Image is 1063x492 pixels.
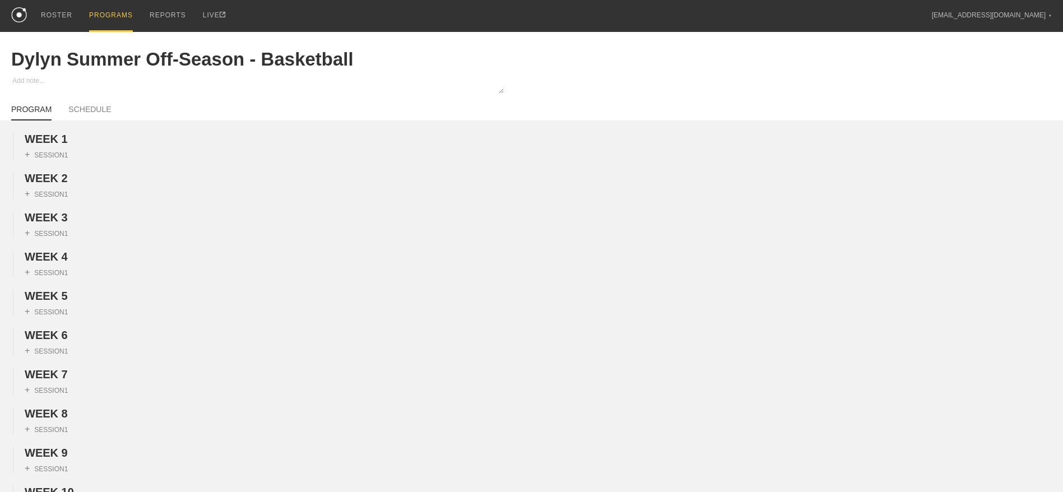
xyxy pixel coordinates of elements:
[25,267,68,277] div: SESSION 1
[25,150,30,159] span: +
[25,172,68,184] span: WEEK 2
[1007,438,1063,492] iframe: Chat Widget
[25,290,68,302] span: WEEK 5
[25,329,68,341] span: WEEK 6
[25,346,30,355] span: +
[25,463,30,473] span: +
[25,267,30,277] span: +
[25,228,30,238] span: +
[25,189,30,198] span: +
[25,424,30,434] span: +
[25,463,68,474] div: SESSION 1
[1048,12,1052,19] div: ▼
[25,307,68,317] div: SESSION 1
[25,346,68,356] div: SESSION 1
[25,407,68,420] span: WEEK 8
[25,307,30,316] span: +
[25,133,68,145] span: WEEK 1
[25,368,68,380] span: WEEK 7
[25,447,68,459] span: WEEK 9
[25,189,68,199] div: SESSION 1
[25,250,68,263] span: WEEK 4
[25,424,68,434] div: SESSION 1
[68,105,111,119] a: SCHEDULE
[25,150,68,160] div: SESSION 1
[25,211,68,224] span: WEEK 3
[25,228,68,238] div: SESSION 1
[25,385,30,394] span: +
[25,385,68,395] div: SESSION 1
[11,105,52,120] a: PROGRAM
[11,7,27,22] img: logo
